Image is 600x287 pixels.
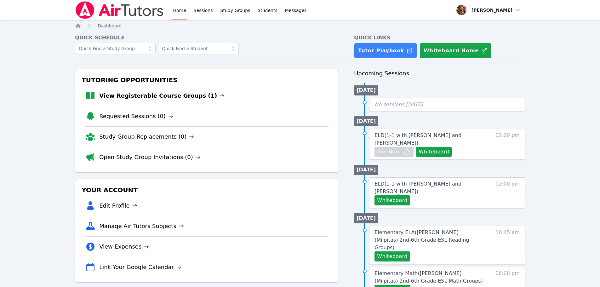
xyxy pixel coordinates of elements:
a: Elementary Math([PERSON_NAME] (Milpitas) 2nd-6th Grade ESL Math Groups) [374,270,483,285]
li: [DATE] [354,165,378,175]
button: Whiteboard [374,195,410,205]
button: Whiteboard Home [420,43,492,59]
h3: Your Account [80,184,334,196]
h3: Upcoming Sessions [354,69,525,78]
li: [DATE] [354,85,378,95]
button: Join Now [374,147,414,157]
a: Tutor Playbook [354,43,417,59]
a: Open Study Group Invitations (0) [99,153,201,162]
li: [DATE] [354,116,378,126]
nav: Breadcrumb [75,23,525,29]
h4: Quick Schedule [75,34,339,42]
img: Air Tutors [75,1,164,19]
a: ELD(1-1 with [PERSON_NAME] and [PERSON_NAME]) [374,180,483,195]
a: Elementary ELA([PERSON_NAME] (Milpitas) 2nd-6th Grade ESL Reading Groups) [374,229,483,251]
li: [DATE] [354,213,378,223]
span: Dashboard [98,23,122,28]
span: Elementary Math ( [PERSON_NAME] (Milpitas) 2nd-6th Grade ESL Math Groups ) [374,270,483,284]
a: ELD(1-1 with [PERSON_NAME] and [PERSON_NAME]) [374,132,483,147]
span: 02:00 pm [495,180,520,205]
span: ELD ( 1-1 with [PERSON_NAME] and [PERSON_NAME] ) [374,132,461,146]
a: Link Your Google Calendar [99,263,181,272]
a: Study Group Replacements (0) [99,132,194,141]
a: View Registerable Course Groups (1) [99,91,225,100]
span: 02:00 pm [495,132,520,157]
a: Edit Profile [99,201,137,210]
a: Requested Sessions (0) [99,112,173,121]
span: Messages [285,7,307,14]
h3: Tutoring Opportunities [80,74,334,86]
h4: Quick Links [354,34,525,42]
span: Elementary ELA ( [PERSON_NAME] (Milpitas) 2nd-6th Grade ESL Reading Groups ) [374,229,469,250]
a: Dashboard [98,23,122,29]
input: Quick Find a Student [158,43,239,54]
button: Whiteboard [374,251,410,261]
span: Join Now [377,148,400,156]
input: Quick Find a Study Group [75,43,156,54]
a: View Expenses [99,242,149,251]
span: No sessions [DATE] [374,101,423,107]
span: ELD ( 1-1 with [PERSON_NAME] and [PERSON_NAME] ) [374,181,461,194]
button: Whiteboard [416,147,452,157]
a: Manage Air Tutors Subjects [99,222,184,231]
span: 10:45 am [495,229,520,261]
